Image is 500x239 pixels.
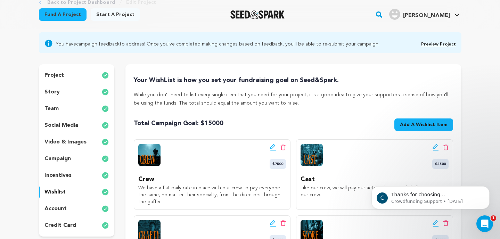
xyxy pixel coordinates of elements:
[394,118,453,131] button: Add A Wishlist Item
[44,188,66,196] p: wishlist
[39,86,115,98] button: story
[39,137,115,148] button: video & images
[39,153,115,164] button: campaign
[230,10,285,19] img: Seed&Spark Logo Dark Mode
[39,120,115,131] button: social media
[134,118,223,128] span: Total Campaign Goal: $
[44,105,59,113] p: team
[76,42,120,47] a: campaign feedback
[102,221,109,230] img: check-circle-full.svg
[204,120,223,126] span: 15000
[102,121,109,130] img: check-circle-full.svg
[39,103,115,114] button: team
[56,39,379,48] span: You have to address! Once you've completed making changes based on feedback, you'll be able to re...
[388,7,461,22] span: Freeman M.'s Profile
[102,138,109,146] img: check-circle-full.svg
[138,184,286,205] p: We have a flat daily rate in place with our crew to pay everyone the same, no matter their specia...
[134,91,453,107] p: While you don't need to list every single item that you need for your project, it's a good idea t...
[138,144,161,166] img: wishlist
[44,71,64,80] p: project
[361,172,500,220] iframe: Intercom notifications message
[102,105,109,113] img: check-circle-full.svg
[44,88,60,96] p: story
[102,71,109,80] img: check-circle-full.svg
[491,215,496,221] span: 1
[403,13,450,18] span: [PERSON_NAME]
[388,7,461,20] a: Freeman M.'s Profile
[102,205,109,213] img: check-circle-full.svg
[39,70,115,81] button: project
[44,121,78,130] p: social media
[102,155,109,163] img: check-circle-full.svg
[39,187,115,198] button: wishlist
[301,174,448,184] p: Cast
[230,10,285,19] a: Seed&Spark Homepage
[301,184,448,198] p: Like our crew, we will pay our actors the same daily flat rate as our crew.
[44,205,67,213] p: account
[301,144,323,166] img: wishlist
[102,171,109,180] img: check-circle-full.svg
[134,75,453,85] h4: Your WishList is how you set your fundraising goal on Seed&Spark.
[44,221,76,230] p: credit card
[432,159,449,169] span: $3500
[389,9,400,20] img: user.png
[39,220,115,231] button: credit card
[102,88,109,96] img: check-circle-full.svg
[102,188,109,196] img: check-circle-full.svg
[91,8,140,21] a: Start a project
[39,8,87,21] a: Fund a project
[421,42,456,47] a: Preview Project
[39,203,115,214] button: account
[270,159,286,169] span: $7500
[389,9,450,20] div: Freeman M.'s Profile
[44,155,71,163] p: campaign
[476,215,493,232] iframe: Intercom live chat
[44,171,72,180] p: incentives
[400,121,448,128] span: Add A Wishlist Item
[44,138,87,146] p: video & images
[138,174,286,184] p: Crew
[39,170,115,181] button: incentives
